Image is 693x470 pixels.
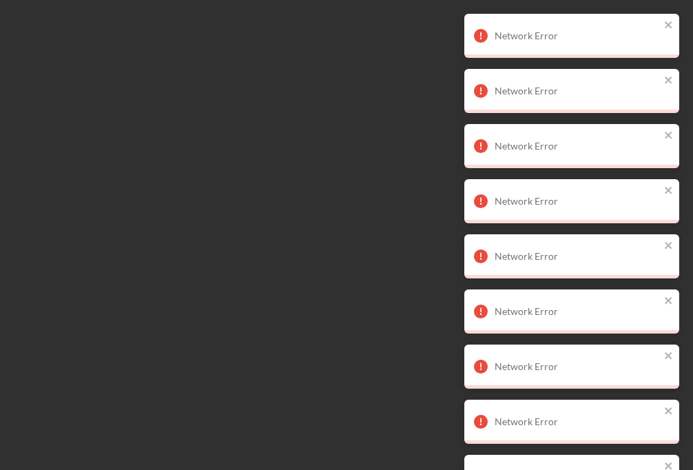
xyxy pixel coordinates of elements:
div: Network Error [495,85,660,96]
button: close [664,350,674,363]
div: Network Error [495,361,660,372]
button: close [664,240,674,253]
button: close [664,405,674,418]
div: Network Error [495,306,660,317]
button: close [664,19,674,32]
div: Network Error [495,251,660,262]
button: close [664,74,674,88]
div: Network Error [495,196,660,207]
button: close [664,130,674,143]
div: Network Error [495,416,660,427]
div: Network Error [495,141,660,152]
button: close [664,295,674,308]
button: close [664,185,674,198]
div: Network Error [495,30,660,41]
